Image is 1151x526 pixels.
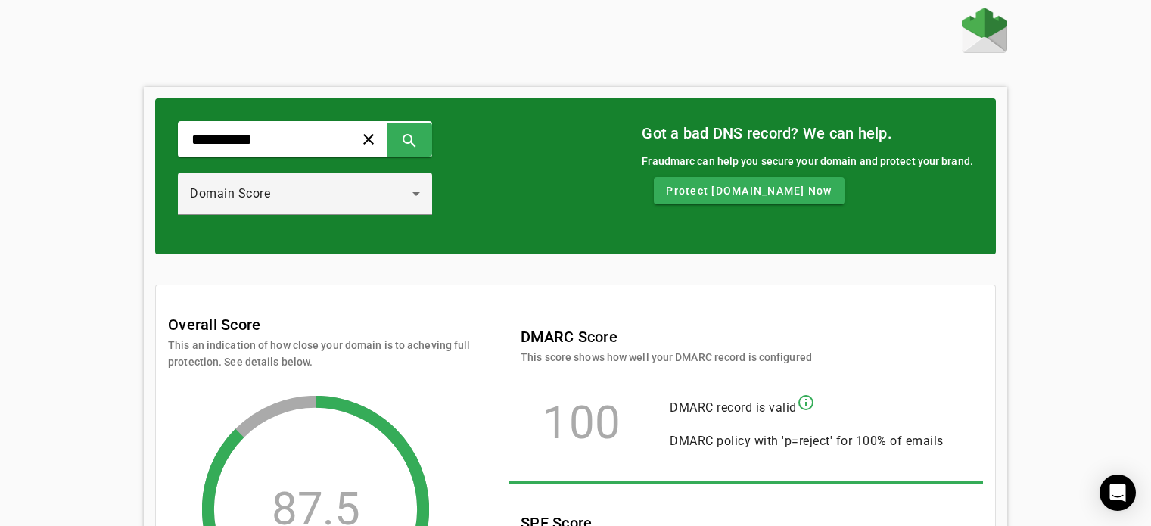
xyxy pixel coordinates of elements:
div: Fraudmarc can help you secure your domain and protect your brand. [642,153,973,170]
a: Home [962,8,1007,57]
mat-card-subtitle: This an indication of how close your domain is to acheving full protection. See details below. [168,337,471,370]
mat-card-title: Got a bad DNS record? We can help. [642,121,973,145]
mat-card-title: Overall Score [168,313,260,337]
span: Domain Score [190,186,270,201]
mat-icon: info_outline [797,394,815,412]
mat-card-subtitle: This score shows how well your DMARC record is configured [521,349,812,366]
span: DMARC policy with 'p=reject' for 100% of emails [670,434,944,448]
button: Protect [DOMAIN_NAME] Now [654,177,844,204]
img: Fraudmarc Logo [962,8,1007,53]
span: Protect [DOMAIN_NAME] Now [666,183,832,198]
span: DMARC record is valid [670,400,797,415]
div: 87.5 [272,502,359,517]
div: Open Intercom Messenger [1100,475,1136,511]
mat-card-title: DMARC Score [521,325,812,349]
div: 100 [521,416,642,431]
